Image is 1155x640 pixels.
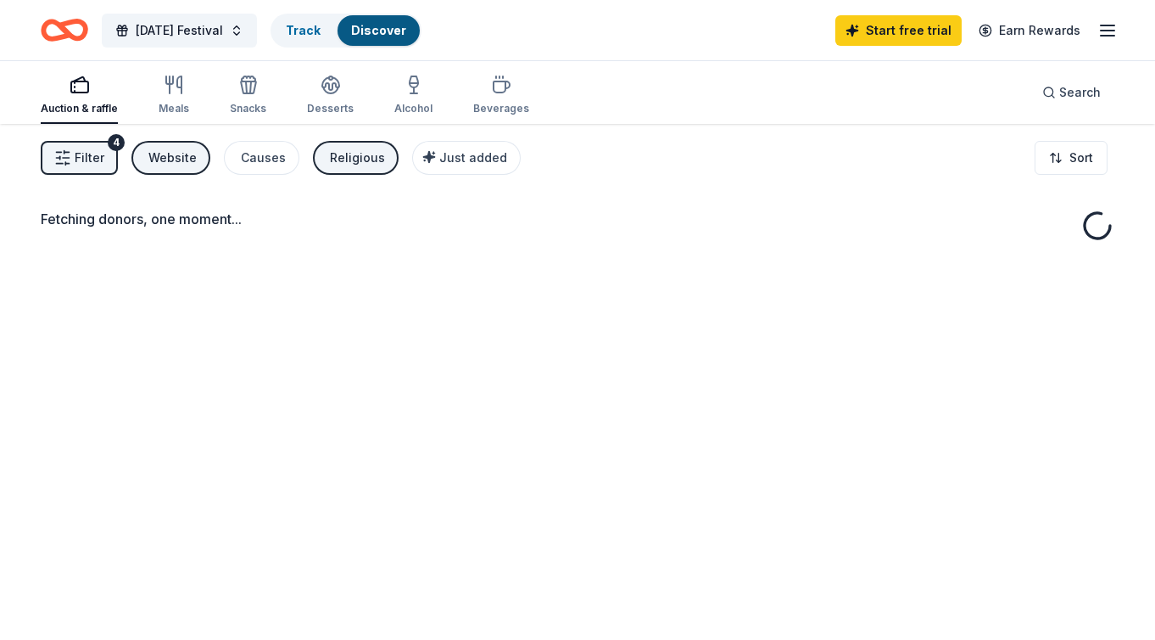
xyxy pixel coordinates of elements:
[102,14,257,48] button: [DATE] Festival
[1069,148,1093,168] span: Sort
[473,68,529,124] button: Beverages
[230,68,266,124] button: Snacks
[968,15,1091,46] a: Earn Rewards
[241,148,286,168] div: Causes
[835,15,962,46] a: Start free trial
[412,141,521,175] button: Just added
[307,102,354,115] div: Desserts
[307,68,354,124] button: Desserts
[439,150,507,165] span: Just added
[136,20,223,41] span: [DATE] Festival
[108,134,125,151] div: 4
[41,102,118,115] div: Auction & raffle
[41,68,118,124] button: Auction & raffle
[473,102,529,115] div: Beverages
[224,141,299,175] button: Causes
[230,102,266,115] div: Snacks
[286,23,321,37] a: Track
[1059,82,1101,103] span: Search
[41,10,88,50] a: Home
[1029,76,1114,109] button: Search
[148,148,197,168] div: Website
[159,68,189,124] button: Meals
[330,148,385,168] div: Religious
[394,102,432,115] div: Alcohol
[1035,141,1108,175] button: Sort
[41,141,118,175] button: Filter4
[394,68,432,124] button: Alcohol
[131,141,210,175] button: Website
[75,148,104,168] span: Filter
[351,23,406,37] a: Discover
[41,209,1114,229] div: Fetching donors, one moment...
[271,14,421,48] button: TrackDiscover
[313,141,399,175] button: Religious
[159,102,189,115] div: Meals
